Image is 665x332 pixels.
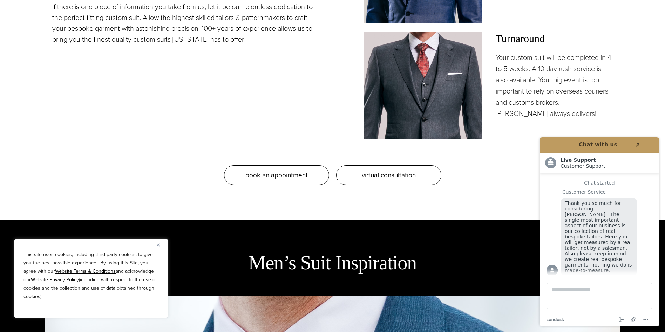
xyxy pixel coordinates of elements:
[157,243,160,247] img: Close
[534,132,665,332] iframe: Find more information here
[364,32,482,139] img: Client in vested charcoal bespoke suit with white shirt and red patterned tie.
[496,32,613,45] h3: Turnaround
[52,1,319,45] p: If there is one piece of information you take from us, let it be our relentless dedication to the...
[362,170,416,180] span: virtual consultation
[245,170,308,180] span: book an appointment
[496,52,613,119] p: Your custom suit will be completed in 4 to 5 weeks. A 10 day rush service is also available. Your...
[23,250,159,301] p: This site uses cookies, including third party cookies, to give you the best possible experience. ...
[336,165,441,185] a: virtual consultation
[18,5,32,11] span: Chat
[31,276,79,283] a: Website Privacy Policy
[157,241,165,249] button: Close
[175,250,491,275] h2: Men’s Suit Inspiration
[224,165,329,185] a: book an appointment
[55,268,116,275] a: Website Terms & Conditions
